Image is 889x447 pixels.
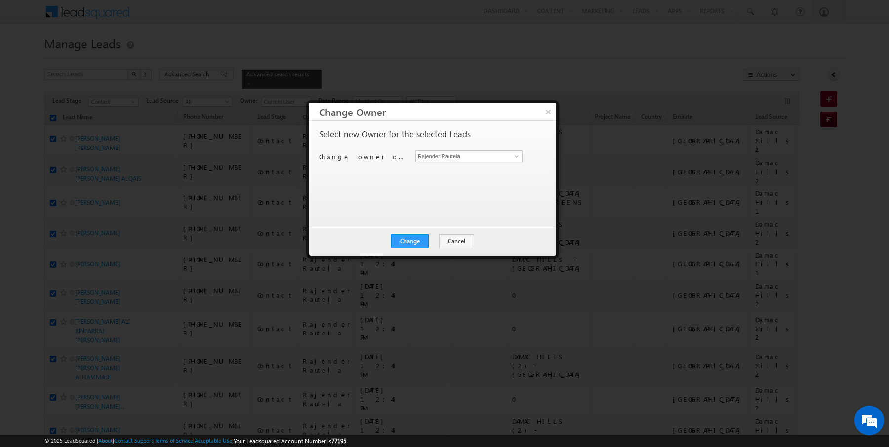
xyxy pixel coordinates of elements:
[415,150,523,162] input: Type to Search
[540,103,556,120] button: ×
[114,437,153,444] a: Contact Support
[98,437,113,444] a: About
[509,151,522,161] a: Show All Items
[391,234,429,248] button: Change
[234,437,346,445] span: Your Leadsquared Account Number is
[195,437,232,444] a: Acceptable Use
[331,437,346,445] span: 77195
[319,152,408,161] p: Change owner of 50 leads to
[319,130,471,139] p: Select new Owner for the selected Leads
[319,103,556,120] h3: Change Owner
[439,234,474,248] button: Cancel
[44,436,346,446] span: © 2025 LeadSquared | | | | |
[155,437,193,444] a: Terms of Service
